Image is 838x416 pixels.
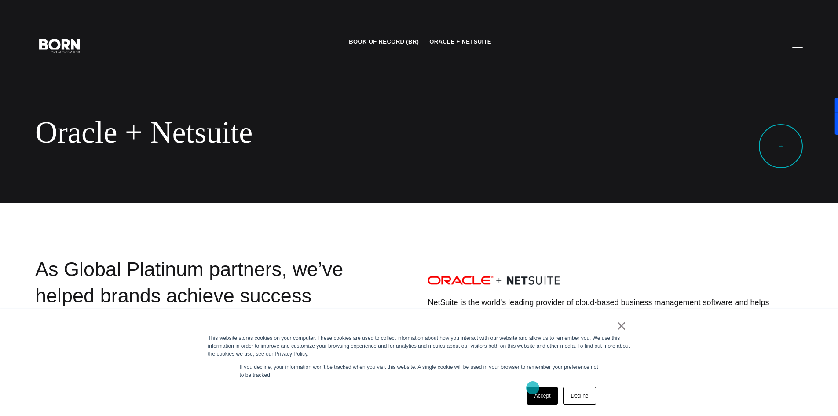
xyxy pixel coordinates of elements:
[429,35,491,48] a: Oracle + Netsuite
[240,363,599,379] p: If you decline, your information won’t be tracked when you visit this website. A single cookie wi...
[759,124,803,168] a: →
[349,35,419,48] a: Book of Record (Br)
[527,387,558,405] a: Accept
[428,296,803,346] p: NetSuite is the world’s leading provider of cloud-based business management software and helps co...
[616,322,627,330] a: ×
[35,114,537,151] div: Oracle + Netsuite
[208,334,630,358] div: This website stores cookies on your computer. These cookies are used to collect information about...
[563,387,596,405] a: Decline
[787,36,808,55] button: Open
